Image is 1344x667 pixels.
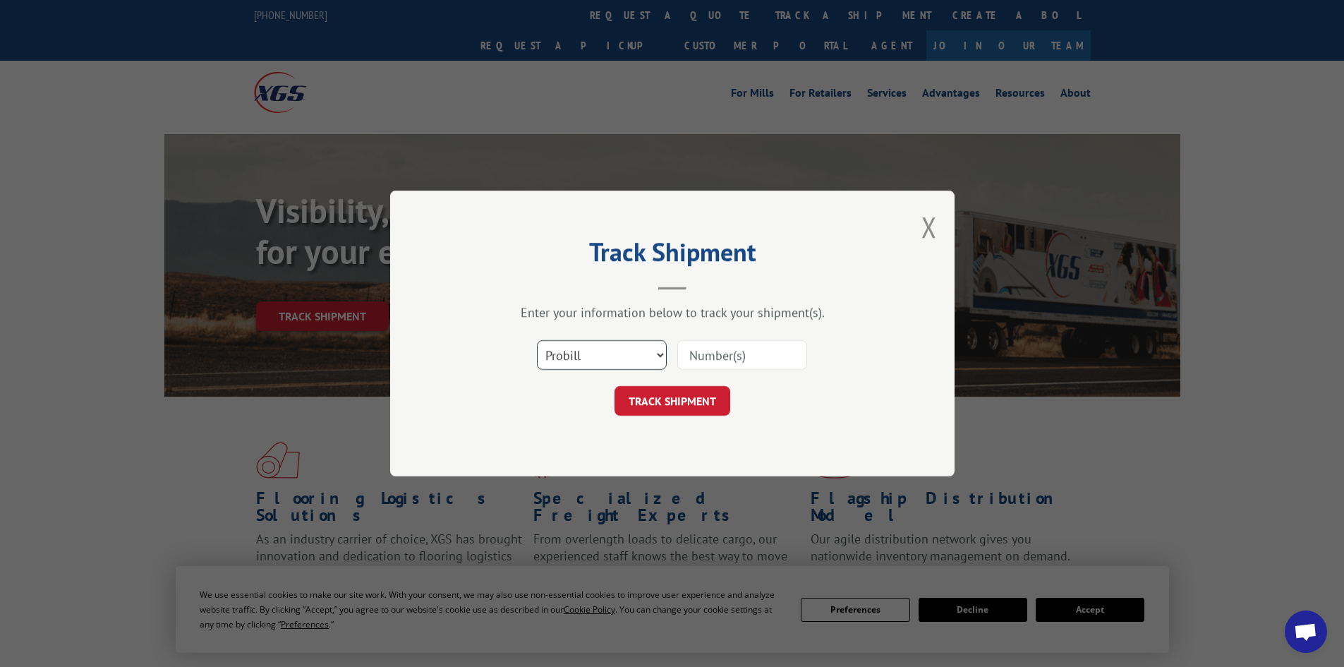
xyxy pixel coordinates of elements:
div: Open chat [1285,611,1327,653]
div: Enter your information below to track your shipment(s). [461,304,884,320]
button: TRACK SHIPMENT [615,386,730,416]
input: Number(s) [677,340,807,370]
button: Close modal [921,208,937,246]
h2: Track Shipment [461,242,884,269]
